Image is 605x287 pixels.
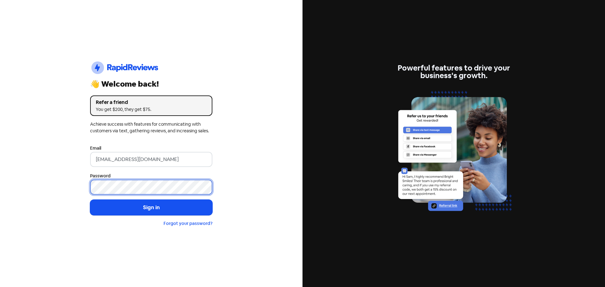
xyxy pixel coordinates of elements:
[90,145,101,152] label: Email
[393,87,515,223] img: referrals
[164,221,212,226] a: Forgot your password?
[90,80,212,88] div: 👋 Welcome back!
[96,106,207,113] div: You get $200, they get $75.
[90,200,212,215] button: Sign in
[393,64,515,79] div: Powerful features to drive your business's growth.
[90,121,212,134] div: Achieve success with features for communicating with customers via text, gathering reviews, and i...
[90,173,111,179] label: Password
[96,99,207,106] div: Refer a friend
[90,152,212,167] input: Enter your email address...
